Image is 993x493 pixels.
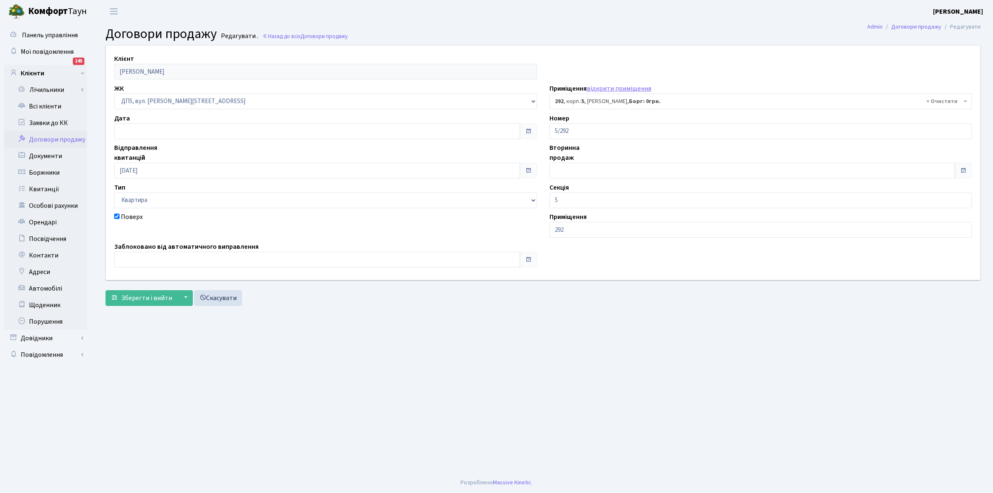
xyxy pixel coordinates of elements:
[28,5,68,18] b: Комфорт
[28,5,87,19] span: Таун
[855,18,993,36] nav: breadcrumb
[106,290,177,306] button: Зберегти і вийти
[4,330,87,346] a: Довідники
[4,65,87,82] a: Клієнти
[194,290,242,306] a: Скасувати
[114,84,124,94] label: ЖК
[4,43,87,60] a: Мої повідомлення145
[4,181,87,197] a: Квитанції
[933,7,983,16] b: [PERSON_NAME]
[4,297,87,313] a: Щоденник
[4,115,87,131] a: Заявки до КК
[4,98,87,115] a: Всі клієнти
[121,293,172,303] span: Зберегти і вийти
[8,3,25,20] img: logo.png
[106,24,217,43] span: Договори продажу
[114,183,125,192] label: Тип
[21,47,74,56] span: Мої повідомлення
[555,97,962,106] span: <b>292</b>, корп.: <b>5</b>, Коноваленко Валентина Віталіївна, <b>Борг: 0грн.</b>
[10,82,87,98] a: Лічильники
[891,22,941,31] a: Договори продажу
[941,22,981,31] li: Редагувати
[73,58,84,65] div: 145
[549,143,580,163] label: Вторинна продаж
[103,5,124,18] button: Переключити навігацію
[121,212,143,222] label: Поверх
[4,148,87,164] a: Документи
[114,143,157,163] label: Відправлення квитанцій
[4,214,87,231] a: Орендарі
[549,212,587,222] label: Приміщення
[581,97,584,106] b: 5
[549,94,972,109] span: <b>292</b>, корп.: <b>5</b>, Коноваленко Валентина Віталіївна, <b>Борг: 0грн.</b>
[4,164,87,181] a: Боржники
[629,97,660,106] b: Борг: 0грн.
[219,32,258,40] small: Редагувати .
[4,346,87,363] a: Повідомлення
[4,280,87,297] a: Автомобілі
[549,113,569,123] label: Номер
[549,84,651,94] label: Приміщення
[4,247,87,264] a: Контакти
[4,313,87,330] a: Порушення
[933,7,983,17] a: [PERSON_NAME]
[587,84,651,93] a: відкрити приміщення
[4,264,87,280] a: Адреси
[300,32,348,40] span: Договори продажу
[4,131,87,148] a: Договори продажу
[926,97,957,106] span: Видалити всі елементи
[114,242,259,252] label: Заблоковано від автоматичного виправлення
[262,32,348,40] a: Назад до всіхДоговори продажу
[114,54,134,64] label: Клієнт
[549,183,569,192] label: Секція
[4,27,87,43] a: Панель управління
[4,231,87,247] a: Посвідчення
[493,478,531,487] a: Massive Kinetic
[4,197,87,214] a: Особові рахунки
[22,31,78,40] span: Панель управління
[461,478,532,487] div: Розроблено .
[555,97,564,106] b: 292
[114,113,130,123] label: Дата
[867,22,883,31] a: Admin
